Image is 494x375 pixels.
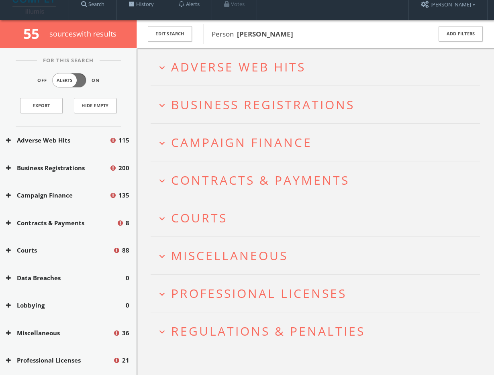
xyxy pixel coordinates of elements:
button: Business Registrations [6,163,109,173]
button: Data Breaches [6,273,126,283]
button: Contracts & Payments [6,218,116,228]
button: Edit Search [148,26,192,42]
button: expand_moreCourts [157,211,480,224]
button: expand_moreProfessional Licenses [157,287,480,300]
button: Courts [6,246,113,255]
span: Person [212,29,293,39]
span: 0 [126,301,129,310]
button: Professional Licenses [6,356,113,365]
button: Add Filters [439,26,483,42]
button: expand_moreAdverse Web Hits [157,60,480,73]
span: Contracts & Payments [171,172,349,188]
button: Adverse Web Hits [6,136,109,145]
button: expand_moreRegulations & Penalties [157,324,480,338]
i: expand_more [157,100,167,111]
span: source s with results [49,29,117,39]
span: 135 [118,191,129,200]
span: Professional Licenses [171,285,347,302]
span: 8 [126,218,129,228]
i: expand_more [157,251,167,262]
span: Adverse Web Hits [171,59,306,75]
i: expand_more [157,289,167,300]
button: expand_moreBusiness Registrations [157,98,480,111]
button: Lobbying [6,301,126,310]
span: For This Search [37,57,100,65]
span: 36 [122,328,129,338]
span: Campaign Finance [171,134,312,151]
button: expand_moreMiscellaneous [157,249,480,262]
span: 200 [118,163,129,173]
span: 115 [118,136,129,145]
span: Regulations & Penalties [171,323,365,339]
button: Hide Empty [74,98,116,113]
button: expand_moreContracts & Payments [157,173,480,187]
button: Miscellaneous [6,328,113,338]
button: Campaign Finance [6,191,109,200]
i: expand_more [157,175,167,186]
i: expand_more [157,326,167,337]
i: expand_more [157,62,167,73]
b: [PERSON_NAME] [237,29,293,39]
span: Business Registrations [171,96,355,113]
span: 88 [122,246,129,255]
span: 21 [122,356,129,365]
a: Export [20,98,63,113]
span: Miscellaneous [171,247,288,264]
span: Courts [171,210,227,226]
button: expand_moreCampaign Finance [157,136,480,149]
span: 0 [126,273,129,283]
i: expand_more [157,213,167,224]
span: On [92,77,100,84]
span: Off [37,77,47,84]
i: expand_more [157,138,167,149]
span: 55 [23,24,46,43]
